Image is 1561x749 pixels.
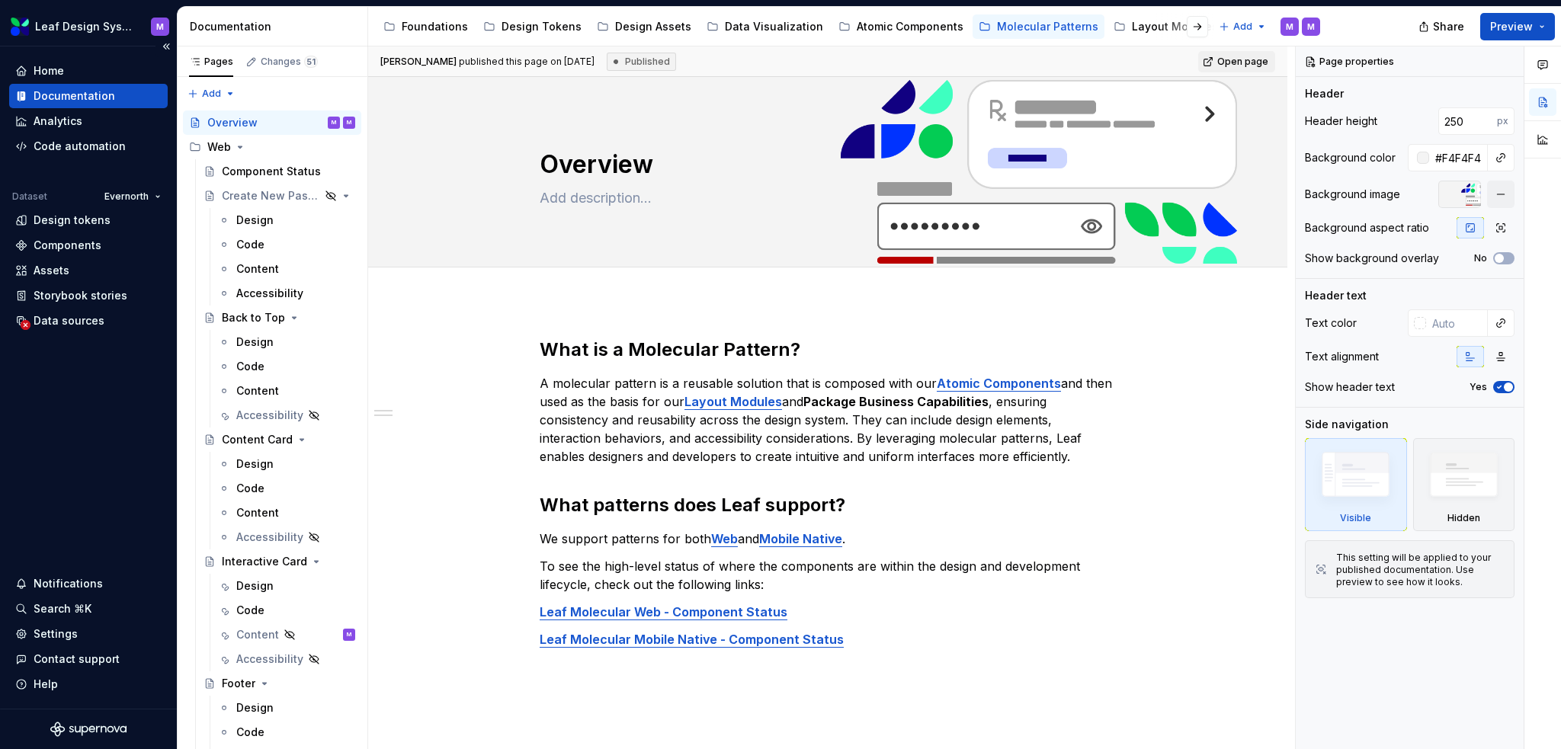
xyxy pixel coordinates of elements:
[332,115,336,130] div: M
[197,159,361,184] a: Component Status
[1340,512,1371,524] div: Visible
[212,574,361,598] a: Design
[212,208,361,232] a: Design
[207,115,258,130] div: Overview
[937,376,1061,391] strong: Atomic Components
[1470,381,1487,393] label: Yes
[1305,150,1396,165] div: Background color
[803,394,989,409] strong: Package Business Capabilities
[9,622,168,646] a: Settings
[222,554,307,569] div: Interactive Card
[1305,417,1389,432] div: Side navigation
[540,632,844,647] a: Leaf Molecular Mobile Native - Component Status
[197,671,361,696] a: Footer
[236,700,274,715] div: Design
[615,19,691,34] div: Design Assets
[1198,51,1275,72] a: Open page
[236,334,274,350] div: Design
[34,139,126,154] div: Code automation
[236,213,274,228] div: Design
[212,403,361,427] a: Accessibility
[1233,21,1252,33] span: Add
[857,19,963,34] div: Atomic Components
[236,456,274,472] div: Design
[1305,379,1395,395] div: Show header text
[9,233,168,258] a: Components
[973,14,1104,39] a: Molecular Patterns
[1438,107,1497,135] input: Auto
[34,263,69,278] div: Assets
[540,557,1116,594] p: To see the high-level status of where the components are within the design and development lifecy...
[183,135,361,159] div: Web
[9,283,168,308] a: Storybook stories
[190,19,361,34] div: Documentation
[1217,56,1268,68] span: Open page
[1447,512,1480,524] div: Hidden
[711,531,738,546] a: Web
[1214,16,1271,37] button: Add
[591,14,697,39] a: Design Assets
[212,647,361,671] a: Accessibility
[98,186,168,207] button: Evernorth
[156,21,164,33] div: M
[236,505,279,520] div: Content
[9,672,168,696] button: Help
[183,110,361,135] a: OverviewMM
[502,19,582,34] div: Design Tokens
[997,19,1098,34] div: Molecular Patterns
[1307,21,1315,33] div: M
[212,257,361,281] a: Content
[1474,252,1487,264] label: No
[50,722,127,737] svg: Supernova Logo
[9,59,168,83] a: Home
[212,623,361,647] a: ContentM
[1411,13,1474,40] button: Share
[1132,19,1218,34] div: Layout Modules
[9,134,168,158] a: Code automation
[1305,251,1439,266] div: Show background overlay
[1305,86,1344,101] div: Header
[34,677,58,692] div: Help
[537,146,1113,183] textarea: Overview
[236,578,274,594] div: Design
[236,261,279,277] div: Content
[1286,21,1293,33] div: M
[832,14,970,39] a: Atomic Components
[377,14,474,39] a: Foundations
[212,330,361,354] a: Design
[212,598,361,623] a: Code
[1426,309,1488,337] input: Auto
[34,63,64,78] div: Home
[1497,115,1508,127] p: px
[34,576,103,591] div: Notifications
[725,19,823,34] div: Data Visualization
[236,603,264,618] div: Code
[759,531,842,546] a: Mobile Native
[197,549,361,574] a: Interactive Card
[9,309,168,333] a: Data sources
[222,676,255,691] div: Footer
[197,306,361,330] a: Back to Top
[236,651,303,667] div: Accessibility
[222,432,293,447] div: Content Card
[304,56,318,68] span: 51
[236,481,264,496] div: Code
[236,383,279,399] div: Content
[212,476,361,501] a: Code
[540,530,1116,548] p: We support patterns for both and .
[1433,19,1464,34] span: Share
[377,11,1211,42] div: Page tree
[1305,438,1407,531] div: Visible
[197,184,361,208] a: Create New Password
[540,604,787,619] a: Leaf Molecular Web - Component Status
[1305,349,1379,364] div: Text alignment
[222,188,320,203] div: Create New Password
[684,394,782,409] a: Layout Modules
[3,10,174,43] button: Leaf Design SystemM
[222,164,321,179] div: Component Status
